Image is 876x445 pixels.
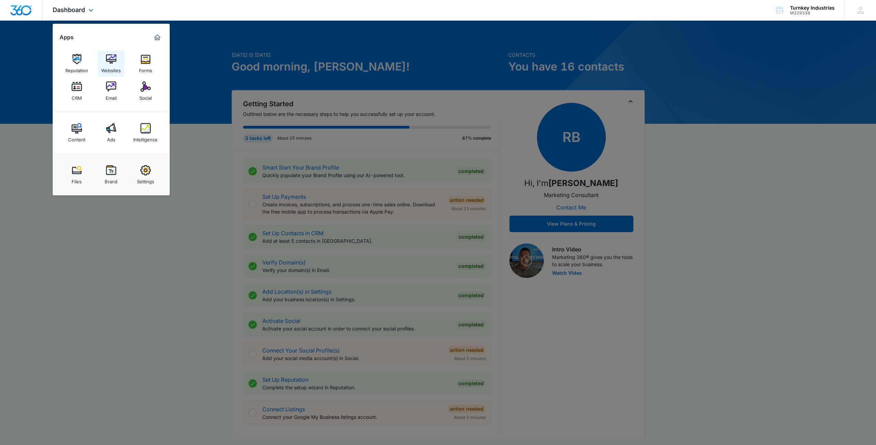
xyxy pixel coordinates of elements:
a: Forms [133,51,159,77]
a: Files [64,162,90,188]
div: account name [790,5,835,11]
a: Email [98,78,124,104]
a: Brand [98,162,124,188]
h2: Apps [60,34,74,41]
div: Ads [107,133,115,142]
div: Forms [139,64,152,73]
div: Intelligence [133,133,158,142]
a: Reputation [64,51,90,77]
div: Social [139,92,152,101]
div: account id [790,11,835,15]
a: Content [64,120,90,146]
a: Marketing 360® Dashboard [152,32,163,43]
a: Ads [98,120,124,146]
div: Settings [137,175,154,184]
a: Social [133,78,159,104]
div: Reputation [65,64,88,73]
div: Files [72,175,82,184]
div: Brand [105,175,117,184]
div: CRM [72,92,82,101]
div: Email [106,92,117,101]
a: Settings [133,162,159,188]
div: Content [68,133,85,142]
a: Websites [98,51,124,77]
a: CRM [64,78,90,104]
a: Intelligence [133,120,159,146]
div: Websites [101,64,121,73]
span: Dashboard [53,6,85,13]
